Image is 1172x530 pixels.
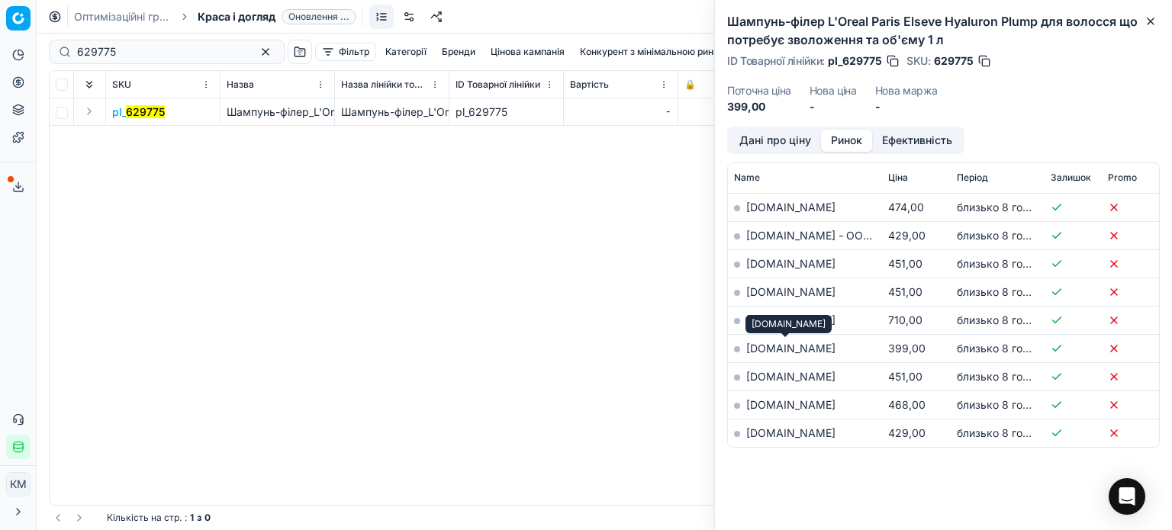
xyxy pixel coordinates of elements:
span: Період [957,172,988,184]
span: 474,00 [888,201,924,214]
dt: Нова маржа [875,85,938,96]
span: Promo [1108,172,1137,184]
input: Пошук по SKU або назві [77,44,244,59]
span: 451,00 [888,257,922,270]
span: близько 8 годин тому [957,370,1071,383]
span: близько 8 годин тому [957,313,1071,326]
div: [DOMAIN_NAME] [745,315,832,333]
span: ID Товарної лінійки [456,79,540,91]
nav: pagination [49,509,89,527]
span: Краса і доглядОновлення ... [198,9,356,24]
a: [DOMAIN_NAME] [746,426,836,439]
h2: Шампунь-філер L'Oreal Paris Elseve Hyaluron Plump для волосся що потребує зволоження та об'єму 1 л [727,12,1160,49]
span: Шампунь-філер_L'Oreal_Paris_Elseve_Hyaluron_Plump_для_волосся_що_потребує_зволоження_та_об'єму_1_л [227,105,785,118]
div: pl_629775 [456,104,557,120]
div: Open Intercom Messenger [1109,478,1145,515]
button: Expand all [80,75,98,94]
button: pl_629775 [112,104,165,120]
span: 468,00 [888,398,926,411]
strong: 0 [204,512,211,524]
span: Залишок [1051,172,1091,184]
span: Оновлення ... [282,9,356,24]
div: Шампунь-філер_L'Oreal_Paris_Elseve_Hyaluron_Plump_для_волосся_що_потребує_зволоження_та_об'єму_1_л [341,104,443,120]
button: Go to next page [70,509,89,527]
button: Expand [80,102,98,120]
span: ID Товарної лінійки : [727,56,825,66]
button: Ефективність [872,130,962,152]
span: 629775 [934,53,974,69]
div: : [107,512,211,524]
strong: 1 [190,512,194,524]
span: 451,00 [888,370,922,383]
button: Категорії [379,43,433,61]
a: [DOMAIN_NAME] [746,313,836,326]
span: Ціна [888,172,908,184]
span: Name [734,172,760,184]
strong: з [197,512,201,524]
span: SKU [112,79,131,91]
span: pl_ [112,104,165,120]
span: близько 8 годин тому [957,201,1071,214]
button: Цінова кампанія [485,43,571,61]
span: Назва лінійки товарів [341,79,427,91]
span: Вартість [570,79,609,91]
dd: - [875,99,938,114]
a: [DOMAIN_NAME] [746,370,836,383]
button: КM [6,472,31,496]
div: - [570,104,671,120]
span: близько 8 годин тому [957,229,1071,242]
span: близько 8 годин тому [957,257,1071,270]
span: 429,00 [888,426,926,439]
a: [DOMAIN_NAME] [746,398,836,411]
span: близько 8 годин тому [957,285,1071,298]
button: Дані про ціну [729,130,821,152]
button: Конкурент з мінімальною ринковою ціною [574,43,777,61]
span: Краса і догляд [198,9,275,24]
button: Фільтр [315,43,376,61]
span: Назва [227,79,254,91]
span: близько 8 годин тому [957,426,1071,439]
button: Go to previous page [49,509,67,527]
button: Ринок [821,130,872,152]
dt: Поточна ціна [727,85,791,96]
a: [DOMAIN_NAME] [746,342,836,355]
nav: breadcrumb [74,9,356,24]
dd: 399,00 [727,99,791,114]
span: 399,00 [888,342,926,355]
span: близько 8 годин тому [957,342,1071,355]
a: [DOMAIN_NAME] [746,257,836,270]
span: 710,00 [888,313,922,326]
a: [DOMAIN_NAME] [746,201,836,214]
span: 451,00 [888,285,922,298]
span: КM [7,473,30,496]
span: близько 8 годин тому [957,398,1071,411]
mark: 629775 [126,105,165,118]
a: [DOMAIN_NAME] [746,285,836,298]
dd: - [810,99,857,114]
span: pl_629775 [828,53,882,69]
a: Оптимізаційні групи [74,9,172,24]
span: 429,00 [888,229,926,242]
button: Бренди [436,43,481,61]
span: SKU : [906,56,931,66]
span: Кількість на стр. [107,512,182,524]
span: 🔒 [684,79,696,91]
a: [DOMAIN_NAME] - ООО «Эпицентр К» [746,229,947,242]
dt: Нова ціна [810,85,857,96]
